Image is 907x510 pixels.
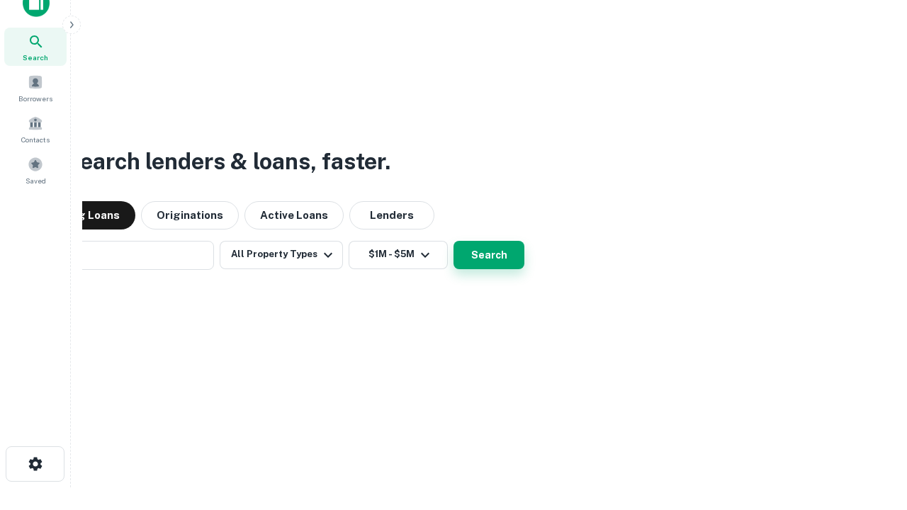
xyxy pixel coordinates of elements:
[64,144,390,178] h3: Search lenders & loans, faster.
[21,134,50,145] span: Contacts
[23,52,48,63] span: Search
[4,69,67,107] a: Borrowers
[453,241,524,269] button: Search
[349,201,434,229] button: Lenders
[836,397,907,465] iframe: Chat Widget
[220,241,343,269] button: All Property Types
[141,201,239,229] button: Originations
[18,93,52,104] span: Borrowers
[4,110,67,148] a: Contacts
[4,151,67,189] a: Saved
[349,241,448,269] button: $1M - $5M
[4,28,67,66] a: Search
[244,201,344,229] button: Active Loans
[26,175,46,186] span: Saved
